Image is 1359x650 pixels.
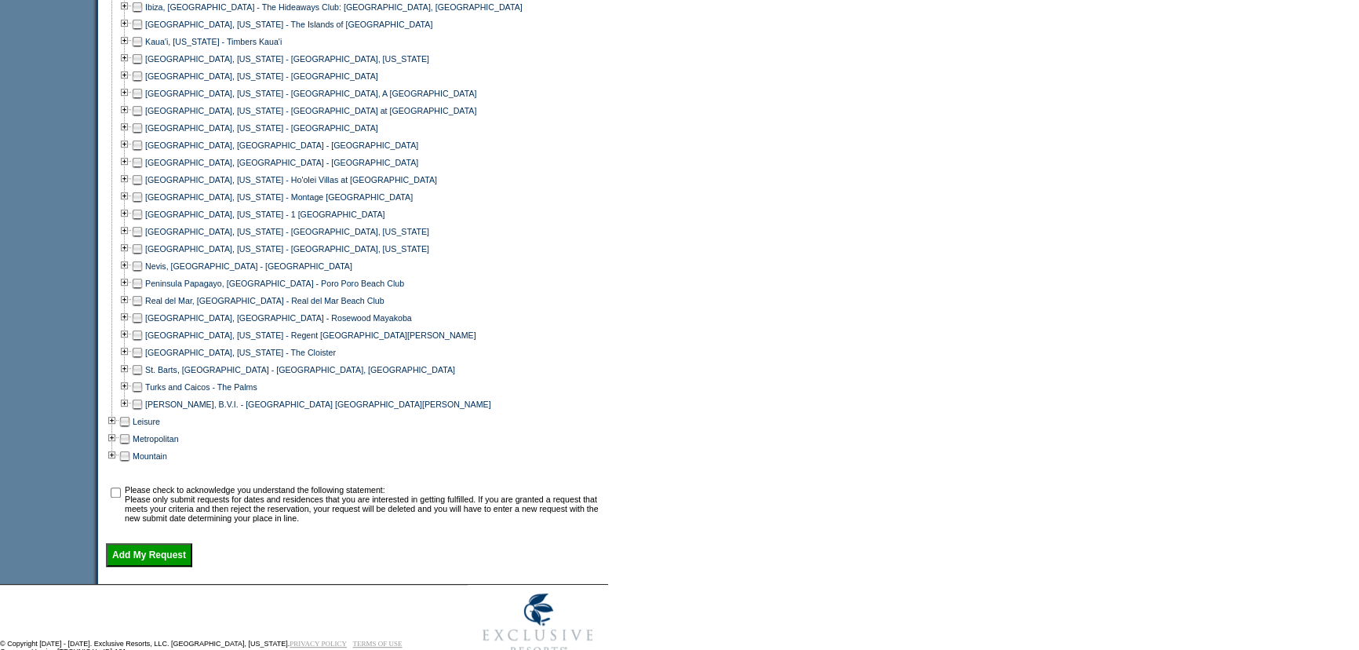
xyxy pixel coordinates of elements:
[290,640,347,648] a: PRIVACY POLICY
[145,365,455,374] a: St. Barts, [GEOGRAPHIC_DATA] - [GEOGRAPHIC_DATA], [GEOGRAPHIC_DATA]
[145,89,476,98] a: [GEOGRAPHIC_DATA], [US_STATE] - [GEOGRAPHIC_DATA], A [GEOGRAPHIC_DATA]
[145,210,385,219] a: [GEOGRAPHIC_DATA], [US_STATE] - 1 [GEOGRAPHIC_DATA]
[125,485,603,523] td: Please check to acknowledge you understand the following statement: Please only submit requests f...
[145,400,491,409] a: [PERSON_NAME], B.V.I. - [GEOGRAPHIC_DATA] [GEOGRAPHIC_DATA][PERSON_NAME]
[145,348,336,357] a: [GEOGRAPHIC_DATA], [US_STATE] - The Cloister
[145,382,257,392] a: Turks and Caicos - The Palms
[145,141,418,150] a: [GEOGRAPHIC_DATA], [GEOGRAPHIC_DATA] - [GEOGRAPHIC_DATA]
[133,417,160,426] a: Leisure
[145,2,523,12] a: Ibiza, [GEOGRAPHIC_DATA] - The Hideaways Club: [GEOGRAPHIC_DATA], [GEOGRAPHIC_DATA]
[145,227,429,236] a: [GEOGRAPHIC_DATA], [US_STATE] - [GEOGRAPHIC_DATA], [US_STATE]
[145,20,432,29] a: [GEOGRAPHIC_DATA], [US_STATE] - The Islands of [GEOGRAPHIC_DATA]
[145,71,378,81] a: [GEOGRAPHIC_DATA], [US_STATE] - [GEOGRAPHIC_DATA]
[145,158,418,167] a: [GEOGRAPHIC_DATA], [GEOGRAPHIC_DATA] - [GEOGRAPHIC_DATA]
[353,640,403,648] a: TERMS OF USE
[145,244,429,254] a: [GEOGRAPHIC_DATA], [US_STATE] - [GEOGRAPHIC_DATA], [US_STATE]
[145,296,384,305] a: Real del Mar, [GEOGRAPHIC_DATA] - Real del Mar Beach Club
[145,54,429,64] a: [GEOGRAPHIC_DATA], [US_STATE] - [GEOGRAPHIC_DATA], [US_STATE]
[145,279,404,288] a: Peninsula Papagayo, [GEOGRAPHIC_DATA] - Poro Poro Beach Club
[145,175,437,184] a: [GEOGRAPHIC_DATA], [US_STATE] - Ho'olei Villas at [GEOGRAPHIC_DATA]
[133,451,167,461] a: Mountain
[106,543,192,567] input: Add My Request
[133,434,179,444] a: Metropolitan
[145,261,352,271] a: Nevis, [GEOGRAPHIC_DATA] - [GEOGRAPHIC_DATA]
[145,106,476,115] a: [GEOGRAPHIC_DATA], [US_STATE] - [GEOGRAPHIC_DATA] at [GEOGRAPHIC_DATA]
[145,330,476,340] a: [GEOGRAPHIC_DATA], [US_STATE] - Regent [GEOGRAPHIC_DATA][PERSON_NAME]
[145,313,412,323] a: [GEOGRAPHIC_DATA], [GEOGRAPHIC_DATA] - Rosewood Mayakoba
[145,37,282,46] a: Kaua'i, [US_STATE] - Timbers Kaua'i
[145,123,378,133] a: [GEOGRAPHIC_DATA], [US_STATE] - [GEOGRAPHIC_DATA]
[145,192,413,202] a: [GEOGRAPHIC_DATA], [US_STATE] - Montage [GEOGRAPHIC_DATA]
